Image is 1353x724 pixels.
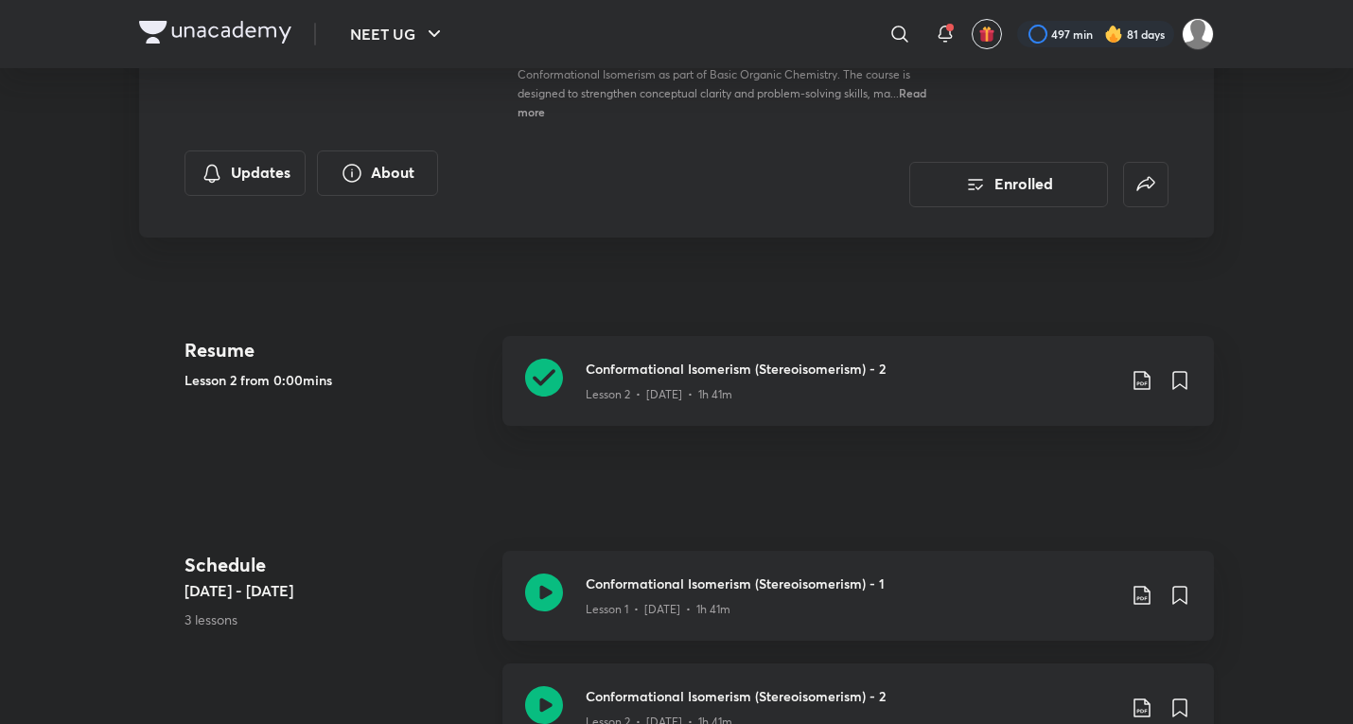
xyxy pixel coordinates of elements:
[1104,25,1123,44] img: streak
[586,386,732,403] p: Lesson 2 • [DATE] • 1h 41m
[184,609,487,629] p: 3 lessons
[972,19,1002,49] button: avatar
[339,15,457,53] button: NEET UG
[586,686,1116,706] h3: Conformational Isomerism (Stereoisomerism) - 2
[586,601,730,618] p: Lesson 1 • [DATE] • 1h 41m
[518,48,910,100] span: In this course, [PERSON_NAME] [PERSON_NAME] Sir will cover the topic of Conformational Isomerism ...
[586,574,1116,593] h3: Conformational Isomerism (Stereoisomerism) - 1
[1182,18,1214,50] img: Kushagra Singh
[978,26,995,43] img: avatar
[909,162,1108,207] button: Enrolled
[1123,162,1168,207] button: false
[586,359,1116,379] h3: Conformational Isomerism (Stereoisomerism) - 2
[184,150,306,196] button: Updates
[139,21,291,48] a: Company Logo
[184,336,487,364] h4: Resume
[317,150,438,196] button: About
[184,370,487,390] h5: Lesson 2 from 0:00mins
[184,551,487,579] h4: Schedule
[518,85,926,119] span: Read more
[502,336,1214,449] a: Conformational Isomerism (Stereoisomerism) - 2Lesson 2 • [DATE] • 1h 41m
[139,21,291,44] img: Company Logo
[502,551,1214,663] a: Conformational Isomerism (Stereoisomerism) - 1Lesson 1 • [DATE] • 1h 41m
[184,579,487,602] h5: [DATE] - [DATE]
